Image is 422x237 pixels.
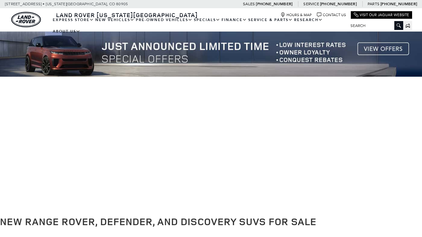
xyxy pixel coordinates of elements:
[11,12,41,27] img: Land Rover
[135,14,193,26] a: Pre-Owned Vehicles
[317,13,346,17] a: Contact Us
[354,13,409,17] a: Visit Our Jaguar Website
[11,12,41,27] a: land-rover
[248,14,293,26] a: Service & Parts
[380,1,417,7] a: [PHONE_NUMBER]
[5,2,128,6] a: [STREET_ADDRESS] • [US_STATE][GEOGRAPHIC_DATA], CO 80905
[52,26,81,37] a: About Us
[346,22,403,30] input: Search
[52,14,95,26] a: EXPRESS STORE
[320,1,357,7] a: [PHONE_NUMBER]
[95,14,135,26] a: New Vehicles
[368,2,379,6] span: Parts
[52,11,202,19] a: Land Rover [US_STATE][GEOGRAPHIC_DATA]
[303,2,319,6] span: Service
[221,14,248,26] a: Finance
[256,1,292,7] a: [PHONE_NUMBER]
[193,14,221,26] a: Specials
[52,14,346,37] nav: Main Navigation
[243,2,255,6] span: Sales
[293,14,323,26] a: Research
[56,11,198,19] span: Land Rover [US_STATE][GEOGRAPHIC_DATA]
[281,13,312,17] a: Hours & Map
